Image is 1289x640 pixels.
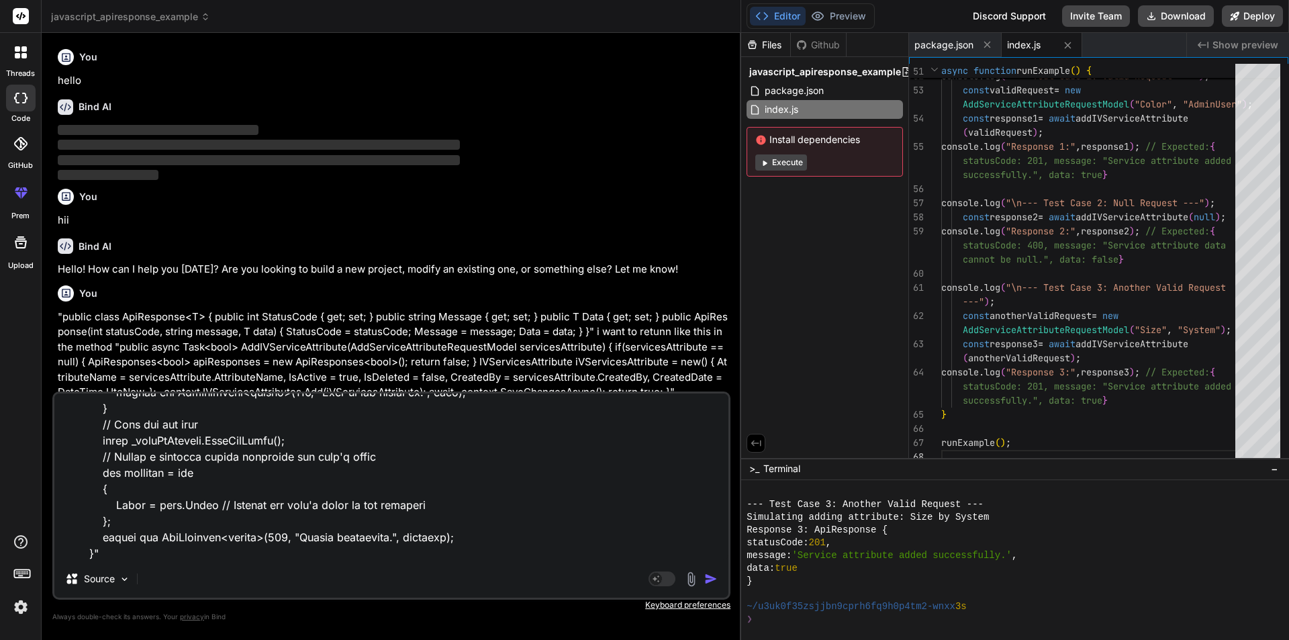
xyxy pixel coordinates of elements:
div: 65 [909,408,924,422]
span: successfully.", data: true [963,394,1102,406]
span: Response 3: ApiResponse { [747,524,888,537]
span: async [941,64,968,77]
span: } [747,575,752,588]
span: . [979,140,984,152]
p: hello [58,73,728,89]
p: Source [84,572,115,586]
span: , [1076,225,1081,237]
span: ( [1129,98,1135,110]
span: 51 [909,64,924,79]
span: validRequest [990,84,1054,96]
div: 59 [909,224,924,238]
span: = [1054,84,1059,96]
div: 56 [909,182,924,196]
span: , [1167,324,1172,336]
div: 67 [909,436,924,450]
span: ( [995,437,1000,449]
span: successfully.", data: true [963,169,1102,181]
span: "Response 1:" [1006,140,1076,152]
span: ; [1135,140,1140,152]
div: 60 [909,267,924,281]
span: log [984,197,1000,209]
span: data: [747,562,775,575]
span: { [1086,64,1092,77]
span: message: [747,549,792,562]
span: ‌ [58,170,158,180]
span: addIVServiceAttribute [1076,112,1188,124]
span: "Size" [1135,324,1167,336]
button: Deploy [1222,5,1283,27]
span: statusCode: 201, message: "Service attribute added [963,380,1231,392]
span: const [963,211,990,223]
span: log [984,140,1000,152]
span: , [826,537,831,549]
span: runExample [941,437,995,449]
span: 3s [955,600,967,613]
label: code [11,113,30,124]
span: response1 [990,112,1038,124]
span: console [941,366,979,378]
div: 57 [909,196,924,210]
span: ~/u3uk0f35zsjjbn9cprh6fq9h0p4tm2-wnxx [747,600,955,613]
span: ) [984,295,990,308]
button: Editor [750,7,806,26]
span: ) [1129,225,1135,237]
span: const [963,310,990,322]
span: ) [1076,64,1081,77]
label: Upload [8,260,34,271]
span: javascript_apiresponse_example [51,10,210,24]
div: 64 [909,365,924,379]
span: >_ [749,462,759,475]
span: response2 [1081,225,1129,237]
span: . [979,225,984,237]
span: response3 [990,338,1038,350]
span: ( [1000,281,1006,293]
span: ) [1215,211,1221,223]
span: Install dependencies [755,133,894,146]
h6: Bind AI [79,100,111,113]
div: 63 [909,337,924,351]
span: = [1092,310,1097,322]
span: ) [1129,140,1135,152]
span: "Response 2:" [1006,225,1076,237]
span: ( [1000,225,1006,237]
span: "Response 3:" [1006,366,1076,378]
span: ; [1210,197,1215,209]
span: { [1210,140,1215,152]
span: Simulating adding attribute: Size by System [747,511,989,524]
span: ) [1070,352,1076,364]
span: ‌ [58,140,460,150]
span: = [1038,338,1043,350]
span: ( [963,126,968,138]
span: console [941,225,979,237]
span: ) [1000,437,1006,449]
img: attachment [683,572,699,587]
span: ( [1000,140,1006,152]
span: null [1194,211,1215,223]
span: privacy [180,612,204,621]
span: ---" [963,295,984,308]
span: statusCode: 400, message: "Service attribute data [963,239,1226,251]
img: Pick Models [119,574,130,585]
span: "Color" [1135,98,1172,110]
span: log [984,225,1000,237]
span: ; [1038,126,1043,138]
span: console [941,140,979,152]
span: await [1049,211,1076,223]
span: // Expected: [1145,140,1210,152]
span: ) [1129,366,1135,378]
span: "\n--- Test Case 3: Another Valid Request [1006,281,1226,293]
p: Always double-check its answers. Your in Bind [52,610,730,623]
span: = [1038,211,1043,223]
span: javascript_apiresponse_example [749,65,901,79]
span: await [1049,112,1076,124]
span: = [1038,112,1043,124]
div: Discord Support [965,5,1054,27]
div: 66 [909,422,924,436]
span: package.json [763,83,825,99]
span: index.js [1007,38,1041,52]
h6: You [79,50,97,64]
span: 201 [809,537,826,549]
img: settings [9,596,32,619]
span: console [941,281,979,293]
